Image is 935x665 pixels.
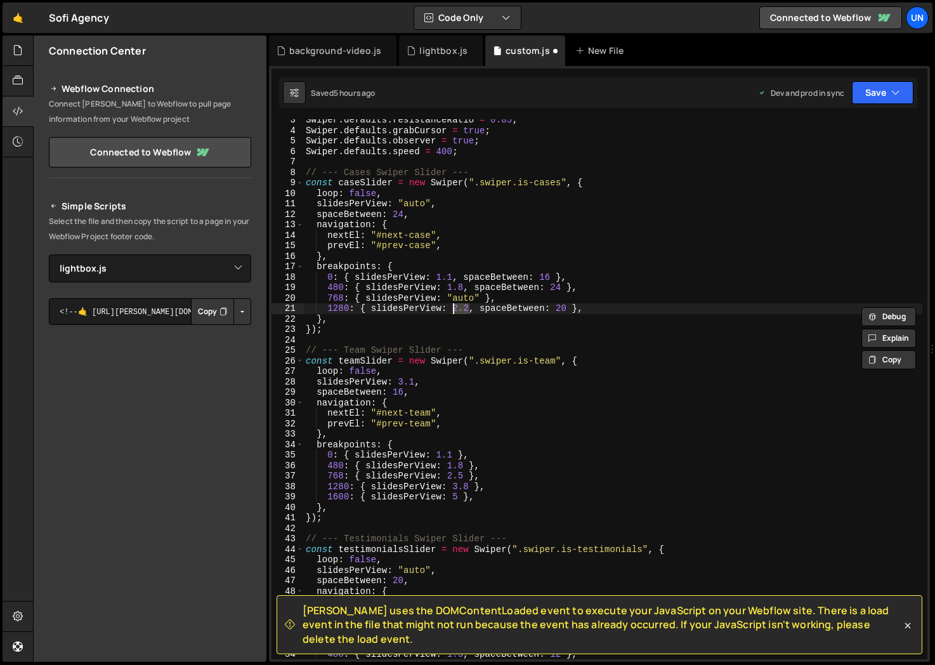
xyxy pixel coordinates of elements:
[271,419,304,430] div: 32
[289,44,381,57] div: background-video.js
[271,115,304,126] div: 3
[271,251,304,262] div: 16
[271,261,304,272] div: 17
[49,137,251,168] a: Connected to Webflow
[271,513,304,523] div: 41
[759,6,902,29] a: Connected to Webflow
[271,335,304,346] div: 24
[49,96,251,127] p: Connect [PERSON_NAME] to Webflow to pull page information from your Webflow project
[49,44,146,58] h2: Connection Center
[271,492,304,503] div: 39
[271,199,304,209] div: 11
[271,503,304,513] div: 40
[271,178,304,188] div: 9
[271,136,304,147] div: 5
[191,298,251,325] div: Button group with nested dropdown
[271,220,304,230] div: 13
[49,81,251,96] h2: Webflow Connection
[49,199,251,214] h2: Simple Scripts
[852,81,913,104] button: Save
[271,638,304,649] div: 53
[271,303,304,314] div: 21
[271,168,304,178] div: 8
[271,450,304,461] div: 35
[271,356,304,367] div: 26
[861,350,916,369] button: Copy
[758,88,844,98] div: Dev and prod in sync
[271,544,304,555] div: 44
[311,88,376,98] div: Saved
[49,10,109,25] div: Sofi Agency
[49,346,252,460] iframe: YouTube video player
[271,565,304,576] div: 46
[271,586,304,597] div: 48
[271,188,304,199] div: 10
[271,482,304,492] div: 38
[271,534,304,544] div: 43
[271,314,304,325] div: 22
[3,3,34,33] a: 🤙
[49,298,251,325] textarea: <!--🤙 [URL][PERSON_NAME][DOMAIN_NAME]> <script>document.addEventListener("DOMContentLoaded", func...
[303,603,901,646] span: [PERSON_NAME] uses the DOMContentLoaded event to execute your JavaScript on your Webflow site. Th...
[271,576,304,586] div: 47
[271,324,304,335] div: 23
[906,6,929,29] a: Un
[271,398,304,409] div: 30
[271,596,304,607] div: 49
[271,617,304,628] div: 51
[191,298,234,325] button: Copy
[271,230,304,241] div: 14
[49,468,252,583] iframe: YouTube video player
[271,387,304,398] div: 29
[861,329,916,348] button: Explain
[271,366,304,377] div: 27
[271,377,304,388] div: 28
[271,282,304,293] div: 19
[271,240,304,251] div: 15
[271,555,304,565] div: 45
[271,649,304,660] div: 54
[334,88,376,98] div: 5 hours ago
[271,440,304,451] div: 34
[414,6,521,29] button: Code Only
[271,461,304,471] div: 36
[271,272,304,283] div: 18
[49,214,251,244] p: Select the file and then copy the script to a page in your Webflow Project footer code.
[271,408,304,419] div: 31
[271,147,304,157] div: 6
[271,126,304,136] div: 4
[271,628,304,639] div: 52
[271,607,304,618] div: 50
[575,44,629,57] div: New File
[271,471,304,482] div: 37
[271,157,304,168] div: 7
[271,523,304,534] div: 42
[271,209,304,220] div: 12
[271,429,304,440] div: 33
[506,44,549,57] div: custom.js
[271,345,304,356] div: 25
[419,44,468,57] div: lightbox.js
[271,293,304,304] div: 20
[861,307,916,326] button: Debug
